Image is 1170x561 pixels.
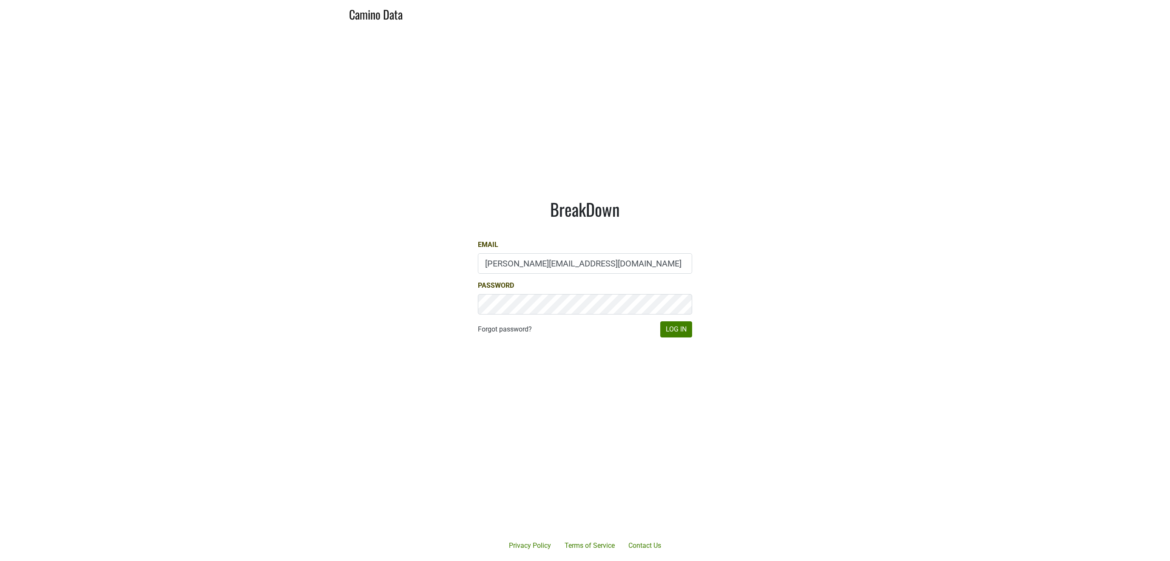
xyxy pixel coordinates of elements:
h1: BreakDown [478,199,692,219]
a: Privacy Policy [502,537,558,554]
a: Terms of Service [558,537,622,554]
button: Log In [660,321,692,337]
a: Contact Us [622,537,668,554]
a: Forgot password? [478,324,532,334]
label: Email [478,240,498,250]
label: Password [478,280,514,291]
a: Camino Data [349,3,403,23]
